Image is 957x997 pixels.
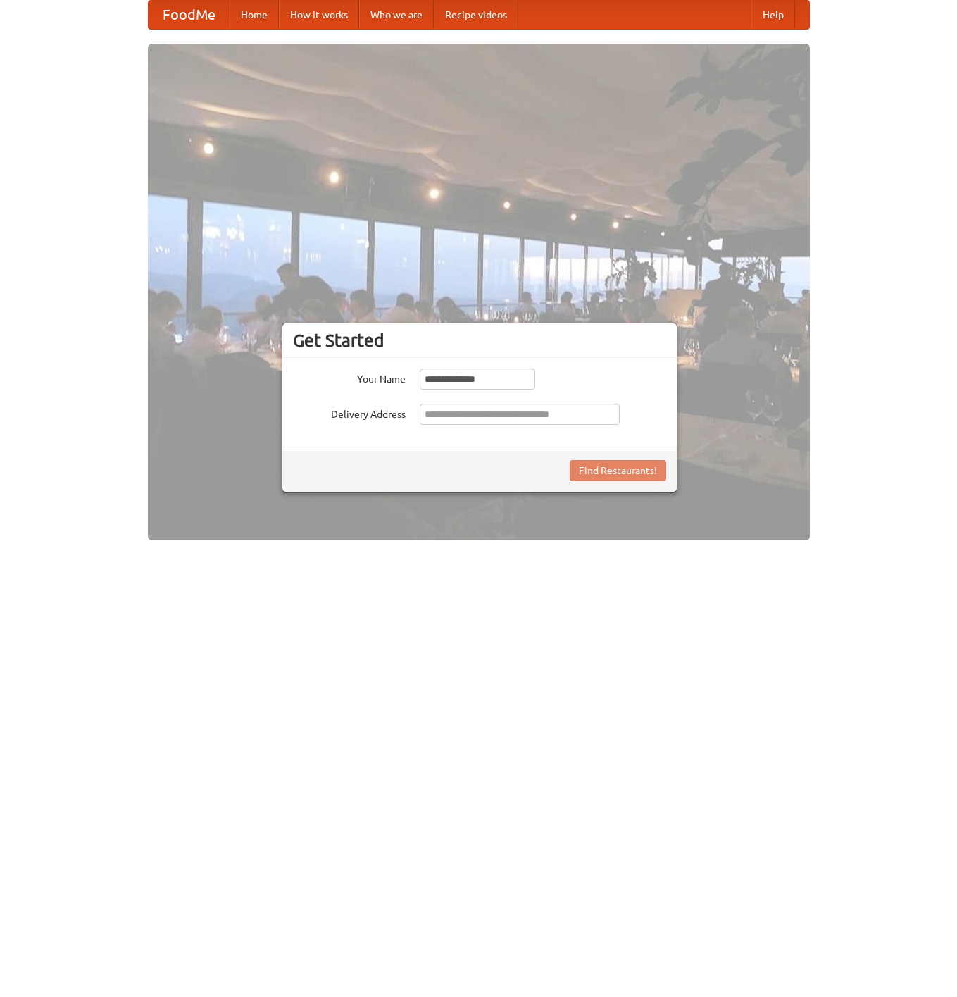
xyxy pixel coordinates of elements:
[359,1,434,29] a: Who we are
[149,1,230,29] a: FoodMe
[279,1,359,29] a: How it works
[230,1,279,29] a: Home
[293,404,406,421] label: Delivery Address
[293,330,666,351] h3: Get Started
[293,369,406,386] label: Your Name
[570,460,666,481] button: Find Restaurants!
[434,1,518,29] a: Recipe videos
[751,1,795,29] a: Help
